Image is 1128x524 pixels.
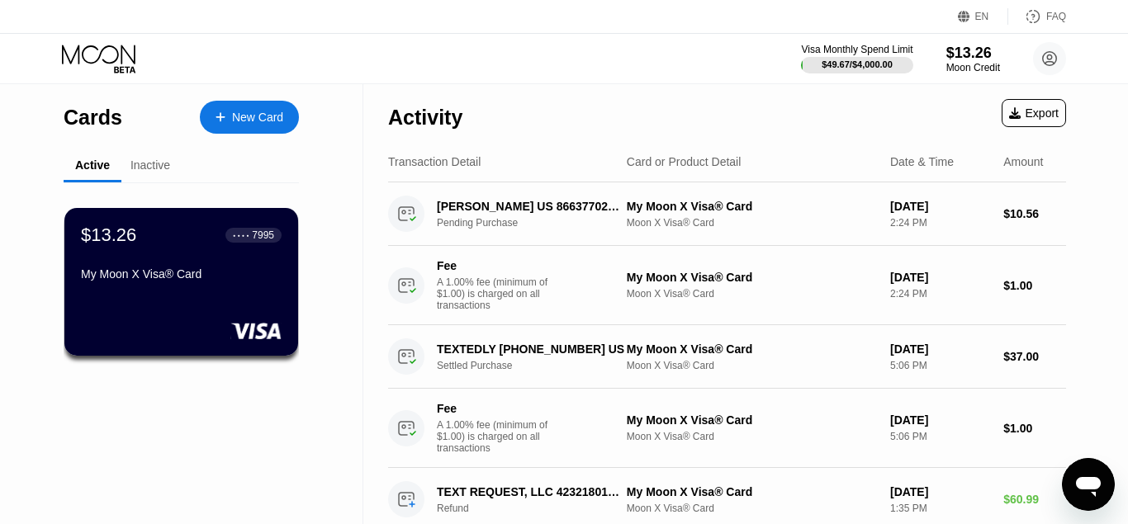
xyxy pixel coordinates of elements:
[437,200,625,213] div: [PERSON_NAME] US 8663770294 US
[437,503,640,514] div: Refund
[1003,279,1066,292] div: $1.00
[822,59,893,69] div: $49.67 / $4,000.00
[64,208,298,356] div: $13.26● ● ● ●7995My Moon X Visa® Card
[75,158,110,172] div: Active
[1003,350,1066,363] div: $37.00
[1046,11,1066,22] div: FAQ
[81,224,136,246] div: $13.26
[252,229,274,241] div: 7995
[890,288,990,300] div: 2:24 PM
[1003,155,1043,168] div: Amount
[890,217,990,229] div: 2:24 PM
[627,288,877,300] div: Moon X Visa® Card
[130,158,170,172] div: Inactive
[1003,207,1066,220] div: $10.56
[890,485,990,498] div: [DATE]
[437,217,640,229] div: Pending Purchase
[627,271,877,284] div: My Moon X Visa® Card
[1009,106,1059,120] div: Export
[890,271,990,284] div: [DATE]
[1002,99,1066,127] div: Export
[437,360,640,371] div: Settled Purchase
[975,11,989,22] div: EN
[958,8,1008,25] div: EN
[388,182,1066,246] div: [PERSON_NAME] US 8663770294 USPending PurchaseMy Moon X Visa® CardMoon X Visa® Card[DATE]2:24 PM$...
[1008,8,1066,25] div: FAQ
[627,155,742,168] div: Card or Product Detail
[233,233,249,238] div: ● ● ● ●
[890,342,990,356] div: [DATE]
[627,431,877,442] div: Moon X Visa® Card
[437,342,625,356] div: TEXTEDLY [PHONE_NUMBER] US
[437,259,552,272] div: Fee
[890,413,990,427] div: [DATE]
[890,155,954,168] div: Date & Time
[627,503,877,514] div: Moon X Visa® Card
[1003,422,1066,435] div: $1.00
[801,44,912,55] div: Visa Monthly Spend Limit
[388,155,481,168] div: Transaction Detail
[437,276,561,311] div: A 1.00% fee (minimum of $1.00) is charged on all transactions
[64,106,122,130] div: Cards
[890,200,990,213] div: [DATE]
[81,267,282,281] div: My Moon X Visa® Card
[1062,458,1115,511] iframe: Button to launch messaging window
[890,360,990,371] div: 5:06 PM
[890,431,990,442] div: 5:06 PM
[890,503,990,514] div: 1:35 PM
[437,402,552,415] div: Fee
[437,485,625,498] div: TEXT REQUEST, LLC 4232180111 US
[627,200,877,213] div: My Moon X Visa® Card
[437,419,561,454] div: A 1.00% fee (minimum of $1.00) is charged on all transactions
[946,62,1000,73] div: Moon Credit
[200,101,299,134] div: New Card
[627,217,877,229] div: Moon X Visa® Card
[388,106,462,130] div: Activity
[388,246,1066,325] div: FeeA 1.00% fee (minimum of $1.00) is charged on all transactionsMy Moon X Visa® CardMoon X Visa® ...
[627,485,877,498] div: My Moon X Visa® Card
[801,44,912,73] div: Visa Monthly Spend Limit$49.67/$4,000.00
[232,111,283,125] div: New Card
[627,342,877,356] div: My Moon X Visa® Card
[388,389,1066,468] div: FeeA 1.00% fee (minimum of $1.00) is charged on all transactionsMy Moon X Visa® CardMoon X Visa® ...
[1003,493,1066,506] div: $60.99
[946,45,1000,73] div: $13.26Moon Credit
[627,360,877,371] div: Moon X Visa® Card
[388,325,1066,389] div: TEXTEDLY [PHONE_NUMBER] USSettled PurchaseMy Moon X Visa® CardMoon X Visa® Card[DATE]5:06 PM$37.00
[946,45,1000,62] div: $13.26
[627,413,877,427] div: My Moon X Visa® Card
